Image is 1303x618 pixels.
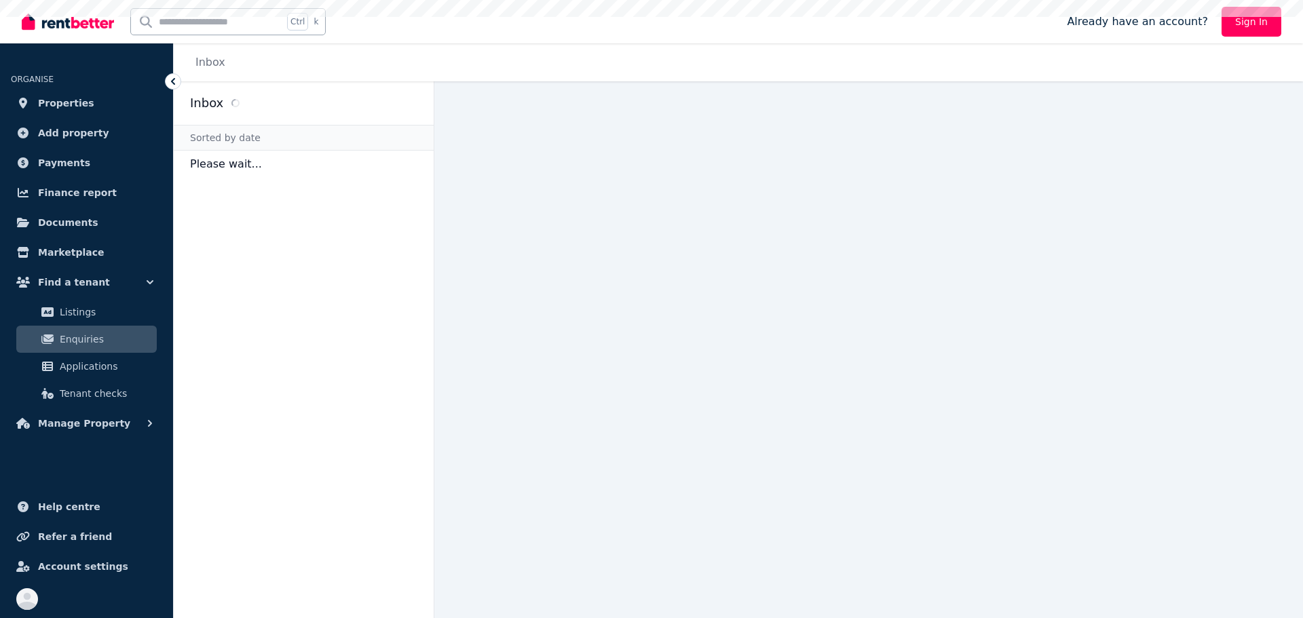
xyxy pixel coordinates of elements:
span: Already have an account? [1067,14,1208,30]
nav: Breadcrumb [174,43,242,81]
span: Tenant checks [60,385,151,402]
h2: Inbox [190,94,223,113]
span: Account settings [38,558,128,575]
span: Ctrl [287,13,308,31]
a: Refer a friend [11,523,162,550]
a: Account settings [11,553,162,580]
p: Please wait... [174,151,434,178]
span: Applications [60,358,151,374]
a: Inbox [195,56,225,69]
a: Finance report [11,179,162,206]
span: Payments [38,155,90,171]
a: Listings [16,298,157,326]
span: Refer a friend [38,528,112,545]
button: Find a tenant [11,269,162,296]
span: Enquiries [60,331,151,347]
span: Find a tenant [38,274,110,290]
a: Help centre [11,493,162,520]
a: Properties [11,90,162,117]
span: Finance report [38,185,117,201]
span: Marketplace [38,244,104,260]
span: Manage Property [38,415,130,431]
a: Applications [16,353,157,380]
span: Listings [60,304,151,320]
button: Manage Property [11,410,162,437]
div: Sorted by date [174,125,434,151]
span: Add property [38,125,109,141]
a: Marketplace [11,239,162,266]
span: Help centre [38,499,100,515]
span: Documents [38,214,98,231]
a: Payments [11,149,162,176]
a: Enquiries [16,326,157,353]
a: Sign In [1222,7,1281,37]
img: RentBetter [22,12,114,32]
a: Add property [11,119,162,147]
a: Documents [11,209,162,236]
a: Tenant checks [16,380,157,407]
span: Properties [38,95,94,111]
span: k [314,16,318,27]
span: ORGANISE [11,75,54,84]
